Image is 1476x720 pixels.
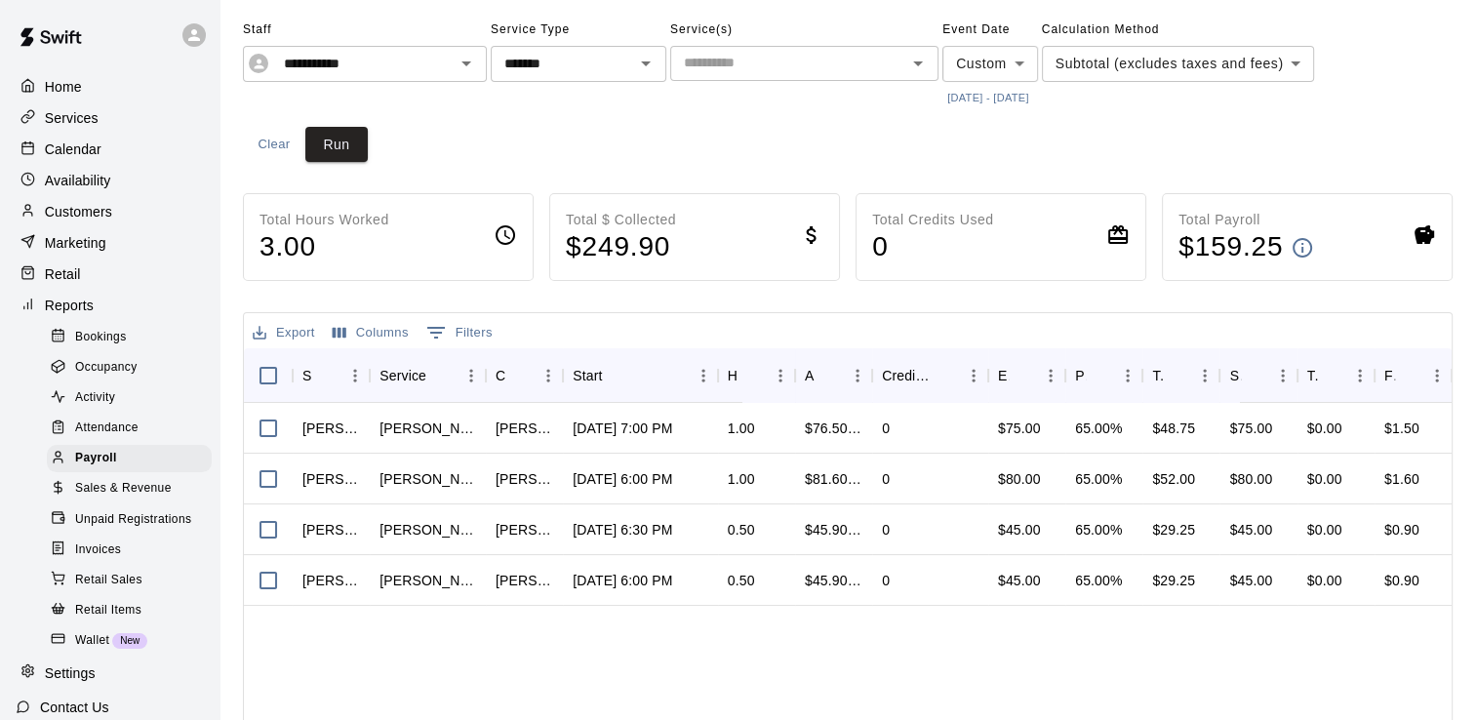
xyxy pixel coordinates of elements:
div: Subtotal [1219,348,1296,403]
div: Oct 8, 2025, 7:00 PM [573,419,672,438]
div: Effective Price [988,348,1065,403]
div: $80.00 [988,454,1065,504]
div: Customer [496,348,506,403]
p: Services [45,108,99,128]
button: Menu [457,361,486,390]
div: $1.60 [1384,469,1419,489]
div: $45.00 [1229,571,1272,590]
p: Total Credits Used [872,210,993,230]
div: Staff [293,348,370,403]
div: $48.75 [1152,419,1195,438]
a: Home [16,72,204,101]
div: Amount Paid [795,348,872,403]
div: $45.90 (Card) [805,520,862,540]
p: Reports [45,296,94,315]
button: Menu [959,361,988,390]
div: Pay Rate [1075,348,1086,403]
div: $29.25 [1152,520,1195,540]
p: Calendar [45,140,101,159]
button: Export [248,318,320,348]
span: Attendance [75,419,139,438]
a: Retail [16,260,204,289]
div: Total Pay [1142,348,1219,403]
button: Open [453,50,480,77]
div: Hours [728,348,738,403]
div: Amount Paid [805,348,816,403]
div: WalletNew [47,627,212,655]
div: Ashley Garza [496,469,553,489]
div: Unpaid Registrations [47,506,212,534]
div: $0.00 [1307,571,1342,590]
div: Retail Sales [47,567,212,594]
button: Sort [1086,362,1113,389]
div: Calendar [16,135,204,164]
div: 0 [882,469,890,489]
a: Occupancy [47,352,219,382]
div: 65.00% [1075,520,1122,540]
div: Availability [16,166,204,195]
a: Attendance [47,414,219,444]
p: Settings [45,663,96,683]
div: Subtotal [1229,348,1240,403]
span: Bookings [75,328,127,347]
button: Select columns [328,318,414,348]
div: $0.00 [1307,419,1342,438]
div: $81.60 (Card) [805,469,862,489]
div: Oct 7, 2025, 6:30 PM [573,520,672,540]
div: Janine Trammel [496,419,553,438]
div: Oct 8, 2025, 6:00 PM [573,469,672,489]
div: $0.90 [1384,520,1419,540]
div: $0.90 [1384,571,1419,590]
div: Subtotal (excludes taxes and fees) [1042,46,1315,82]
div: Retail Items [47,597,212,624]
div: Missy Quent [496,520,553,540]
span: Retail Sales [75,571,142,590]
div: Invoices [47,537,212,564]
button: Menu [843,361,872,390]
span: Staff [243,15,487,46]
a: Settings [16,659,204,688]
span: Retail Items [75,601,141,620]
button: [DATE] - [DATE] [942,85,1034,111]
button: Show filters [421,317,498,348]
a: Services [16,103,204,133]
h4: $ 249.90 [566,230,676,264]
div: Occupancy [47,354,212,381]
button: Menu [1036,361,1065,390]
div: 1.00 [728,419,755,438]
div: $0.00 [1307,520,1342,540]
p: Customers [45,202,112,221]
button: Menu [766,361,795,390]
div: Bookings [47,324,212,351]
div: Start [563,348,717,403]
div: Fees [1384,348,1395,403]
div: Start [573,348,602,403]
div: Marketing [16,228,204,258]
span: Invoices [75,540,121,560]
button: Sort [313,362,340,389]
div: Tax [1307,348,1318,403]
button: Menu [534,361,563,390]
div: Custom [942,46,1038,82]
div: $80.00 [1229,469,1272,489]
p: Total Hours Worked [259,210,389,230]
a: Retail Sales [47,565,219,595]
a: Customers [16,197,204,226]
p: Total Payroll [1178,210,1314,230]
div: 65.00% [1075,571,1122,590]
div: 0 [882,520,890,540]
div: Pay Rate [1065,348,1142,403]
div: $1.50 [1384,419,1419,438]
button: Menu [1268,361,1297,390]
div: Andy Schmid 1 hr lesson (Softball, Baseball, Football) [379,469,476,489]
button: Menu [1113,361,1142,390]
div: Attendance [47,415,212,442]
span: New [112,635,147,646]
button: Run [305,127,368,163]
button: Sort [1318,362,1345,389]
div: Andy Schmid [302,520,360,540]
button: Clear [243,127,305,163]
